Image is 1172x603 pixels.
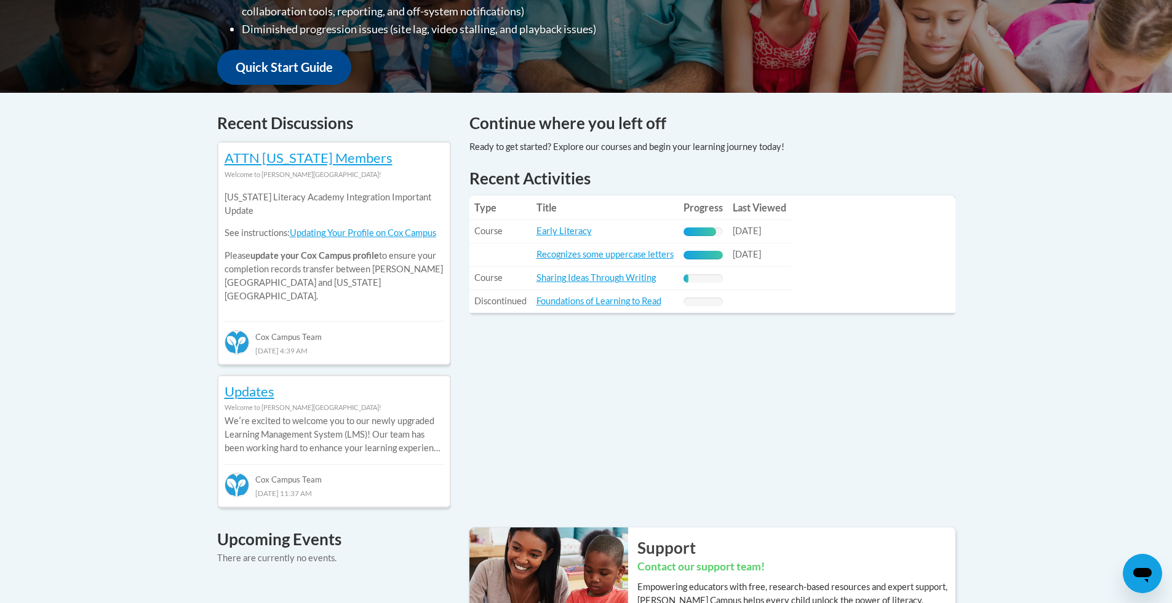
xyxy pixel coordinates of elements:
div: Cox Campus Team [225,321,444,343]
a: Foundations of Learning to Read [536,296,661,306]
a: Early Literacy [536,226,592,236]
span: There are currently no events. [217,553,337,563]
a: Updating Your Profile on Cox Campus [290,227,436,238]
a: Quick Start Guide [217,50,351,85]
th: Progress [679,195,728,220]
div: Welcome to [PERSON_NAME][GEOGRAPHIC_DATA]! [225,401,444,414]
b: update your Cox Campus profile [250,250,379,261]
div: Cox Campus Team [225,464,444,486]
p: See instructions: [225,226,444,240]
img: Cox Campus Team [225,473,249,497]
p: [US_STATE] Literacy Academy Integration Important Update [225,191,444,218]
h4: Continue where you left off [469,111,955,135]
a: Updates [225,383,274,400]
a: Sharing Ideas Through Writing [536,272,656,283]
div: Progress, % [684,274,689,283]
div: [DATE] 11:37 AM [225,486,444,500]
p: Weʹre excited to welcome you to our newly upgraded Learning Management System (LMS)! Our team has... [225,414,444,455]
span: Course [474,226,503,236]
th: Last Viewed [728,195,791,220]
div: Welcome to [PERSON_NAME][GEOGRAPHIC_DATA]! [225,168,444,181]
div: [DATE] 4:39 AM [225,344,444,357]
h1: Recent Activities [469,167,955,189]
div: Please to ensure your completion records transfer between [PERSON_NAME][GEOGRAPHIC_DATA] and [US_... [225,181,444,312]
div: Progress, % [684,251,723,259]
h3: Contact our support team! [637,559,955,575]
div: Progress, % [684,227,716,236]
li: Diminished progression issues (site lag, video stalling, and playback issues) [242,20,663,38]
span: [DATE] [733,226,761,236]
h4: Recent Discussions [217,111,451,135]
span: [DATE] [733,249,761,259]
iframe: Button to launch messaging window [1123,554,1162,593]
span: Discontinued [474,296,527,306]
h2: Support [637,537,955,559]
th: Type [469,195,532,220]
img: Cox Campus Team [225,330,249,355]
span: Course [474,272,503,283]
a: Recognizes some uppercase letters [536,249,674,259]
a: ATTN [US_STATE] Members [225,149,393,166]
th: Title [532,195,679,220]
h4: Upcoming Events [217,527,451,551]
